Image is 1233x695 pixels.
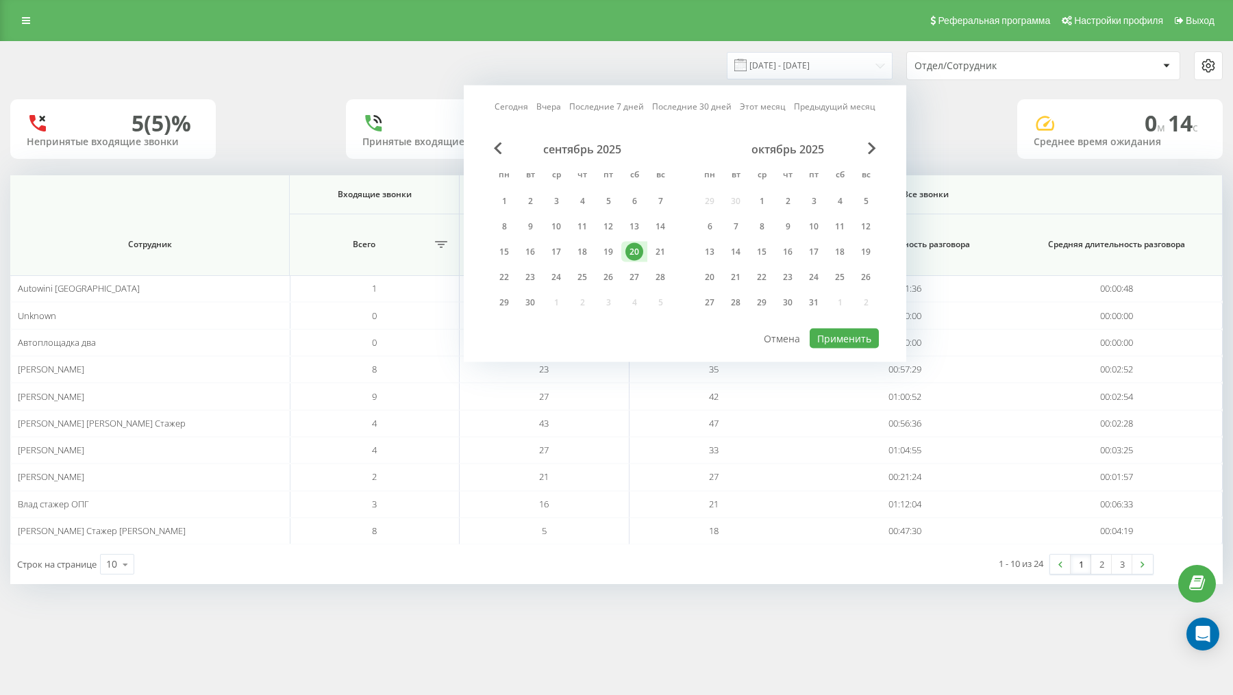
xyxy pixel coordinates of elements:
div: пт 5 сент. 2025 г. [595,191,621,212]
div: сб 25 окт. 2025 г. [827,267,853,288]
abbr: понедельник [699,166,720,186]
div: ср 17 сент. 2025 г. [543,242,569,262]
div: вс 5 окт. 2025 г. [853,191,879,212]
div: 27 [625,268,643,286]
span: [PERSON_NAME] [18,470,84,483]
button: Применить [810,329,879,349]
span: 21 [539,470,549,483]
div: ср 1 окт. 2025 г. [749,191,775,212]
div: 18 [573,243,591,261]
div: пт 19 сент. 2025 г. [595,242,621,262]
div: вс 28 сент. 2025 г. [647,267,673,288]
span: [PERSON_NAME] [18,444,84,456]
div: 1 [753,192,771,210]
span: Реферальная программа [938,15,1050,26]
span: 9 [372,390,377,403]
abbr: среда [546,166,566,186]
abbr: воскресенье [856,166,876,186]
div: 27 [701,294,719,312]
div: Отдел/Сотрудник [914,60,1078,72]
div: Принятые входящие звонки [362,136,535,148]
div: 26 [599,268,617,286]
div: Open Intercom Messenger [1186,618,1219,650]
td: 00:06:33 [1011,491,1223,518]
div: 28 [727,294,745,312]
span: 0 [1145,108,1168,138]
div: 16 [521,243,539,261]
td: 00:02:28 [1011,410,1223,437]
a: Этот месяц [740,100,786,113]
td: 00:21:24 [799,464,1010,490]
div: пт 3 окт. 2025 г. [801,191,827,212]
td: 00:56:36 [799,410,1010,437]
div: вс 14 сент. 2025 г. [647,216,673,237]
abbr: понедельник [494,166,514,186]
div: октябрь 2025 [697,142,879,156]
div: 30 [779,294,797,312]
span: Сотрудник [30,239,269,250]
div: чт 30 окт. 2025 г. [775,292,801,313]
abbr: суббота [830,166,850,186]
span: 5 [542,525,547,537]
div: 5 (5)% [132,110,191,136]
span: Previous Month [494,142,502,155]
abbr: четверг [572,166,593,186]
div: 12 [599,218,617,236]
div: чт 16 окт. 2025 г. [775,242,801,262]
div: 4 [573,192,591,210]
div: 4 [831,192,849,210]
div: 5 [857,192,875,210]
div: 11 [831,218,849,236]
span: 23 [539,363,549,375]
span: Влад стажер ОПГ [18,498,89,510]
div: 30 [521,294,539,312]
div: ср 8 окт. 2025 г. [749,216,775,237]
span: Средняя длительность разговора [1027,239,1206,250]
div: Среднее время ожидания [1034,136,1206,148]
div: пн 20 окт. 2025 г. [697,267,723,288]
div: вт 16 сент. 2025 г. [517,242,543,262]
div: 2 [521,192,539,210]
div: 21 [727,268,745,286]
span: 0 [372,309,377,322]
div: 13 [625,218,643,236]
span: [PERSON_NAME] [18,390,84,403]
div: 19 [599,243,617,261]
div: 7 [727,218,745,236]
div: пт 12 сент. 2025 г. [595,216,621,237]
span: м [1157,120,1168,135]
div: пн 6 окт. 2025 г. [697,216,723,237]
td: 00:00:00 [1011,302,1223,329]
div: пн 8 сент. 2025 г. [491,216,517,237]
div: вс 26 окт. 2025 г. [853,267,879,288]
abbr: пятница [804,166,824,186]
span: Строк на странице [17,558,97,570]
td: 00:00:00 [1011,329,1223,356]
div: 8 [495,218,513,236]
div: 8 [753,218,771,236]
span: Autowini [GEOGRAPHIC_DATA] [18,282,140,294]
span: [PERSON_NAME] [18,363,84,375]
a: 2 [1091,555,1112,574]
span: Автоплощадка два [18,336,96,349]
div: 23 [779,268,797,286]
div: вс 19 окт. 2025 г. [853,242,879,262]
div: 20 [701,268,719,286]
span: 27 [709,470,719,483]
span: 43 [539,417,549,429]
div: 2 [779,192,797,210]
div: 6 [625,192,643,210]
abbr: суббота [624,166,645,186]
div: ср 22 окт. 2025 г. [749,267,775,288]
div: 3 [805,192,823,210]
div: 9 [779,218,797,236]
div: 9 [521,218,539,236]
div: пт 31 окт. 2025 г. [801,292,827,313]
div: 14 [651,218,669,236]
span: 14 [1168,108,1198,138]
div: 17 [547,243,565,261]
abbr: вторник [520,166,540,186]
div: 13 [701,243,719,261]
div: сб 4 окт. 2025 г. [827,191,853,212]
span: c [1193,120,1198,135]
